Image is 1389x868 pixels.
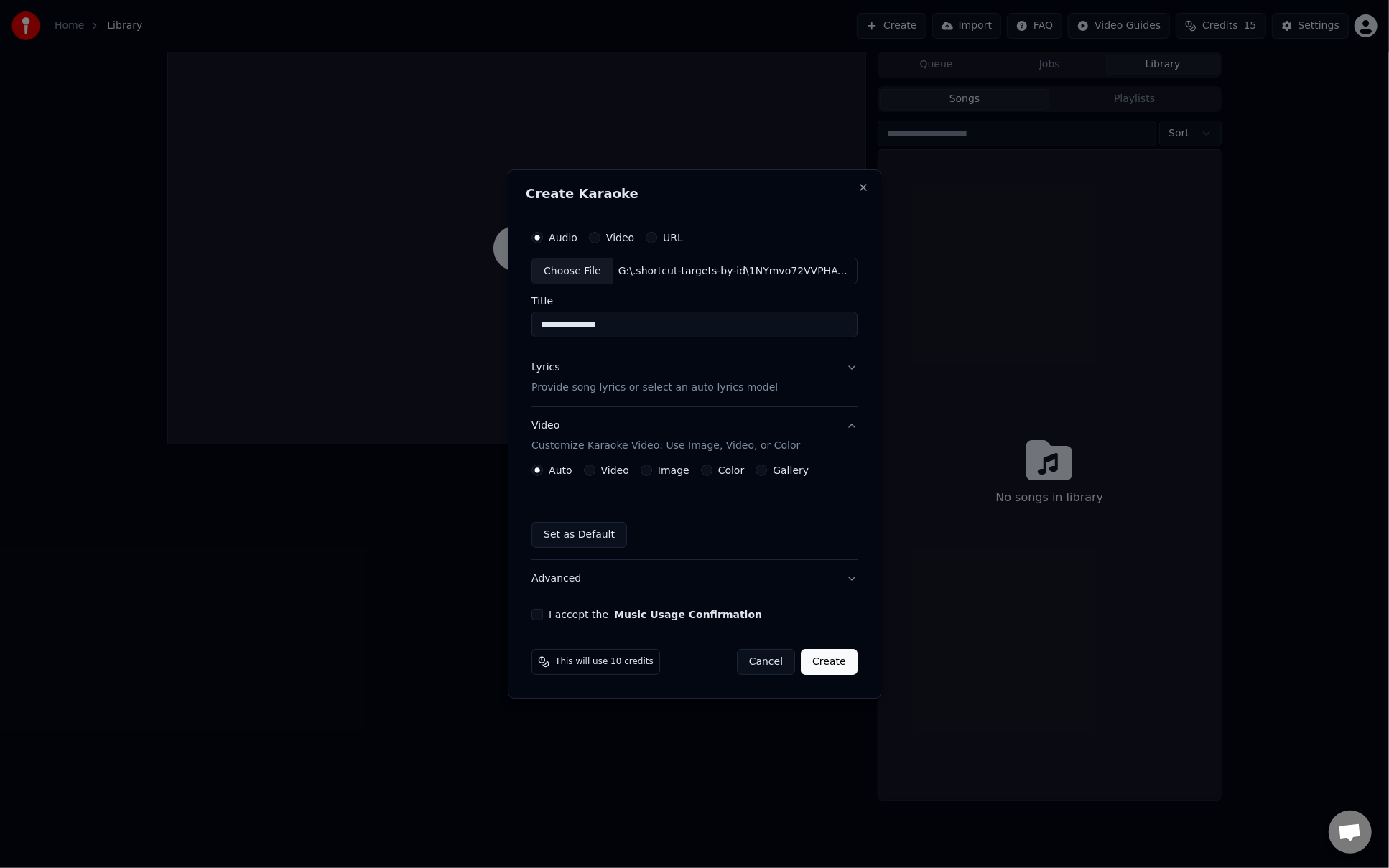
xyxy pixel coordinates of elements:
[531,465,858,559] div: VideoCustomize Karaoke Video: Use Image, Video, or Color
[658,465,689,475] label: Image
[718,465,745,475] label: Color
[601,465,629,475] label: Video
[531,560,858,597] button: Advanced
[531,419,800,454] div: Video
[531,408,858,465] button: VideoCustomize Karaoke Video: Use Image, Video, or Color
[531,297,858,307] label: Title
[549,465,572,475] label: Auto
[773,465,809,475] label: Gallery
[531,439,800,453] p: Customize Karaoke Video: Use Image, Video, or Color
[526,187,863,200] h2: Create Karaoke
[531,350,858,407] button: LyricsProvide song lyrics or select an auto lyrics model
[531,522,627,548] button: Set as Default
[737,649,795,675] button: Cancel
[531,361,559,375] div: Lyrics
[606,233,634,243] label: Video
[613,264,857,279] div: G:\.shortcut-targets-by-id\1NYmvo72VVPHAVZeBw9h3YeWmr_p3qdd3\AI songs\heinrich-and-me.mp3
[532,258,613,284] div: Choose File
[663,233,683,243] label: URL
[555,656,654,668] span: This will use 10 credits
[531,381,778,396] p: Provide song lyrics or select an auto lyrics model
[801,649,858,675] button: Create
[549,233,577,243] label: Audio
[614,610,762,620] button: I accept the
[549,610,762,620] label: I accept the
